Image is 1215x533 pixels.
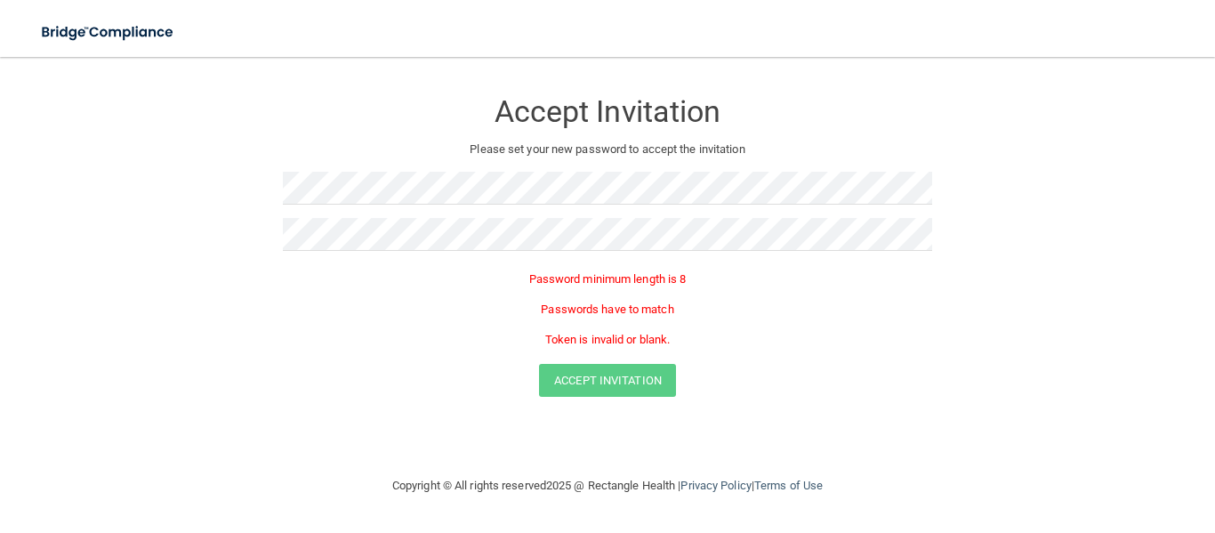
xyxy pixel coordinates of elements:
img: bridge_compliance_login_screen.278c3ca4.svg [27,14,190,51]
p: Password minimum length is 8 [283,269,932,290]
a: Terms of Use [754,479,823,492]
p: Passwords have to match [283,299,932,320]
div: Copyright © All rights reserved 2025 @ Rectangle Health | | [283,457,932,514]
button: Accept Invitation [539,364,676,397]
p: Token is invalid or blank. [283,329,932,351]
h3: Accept Invitation [283,95,932,128]
a: Privacy Policy [680,479,751,492]
p: Please set your new password to accept the invitation [296,139,919,160]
